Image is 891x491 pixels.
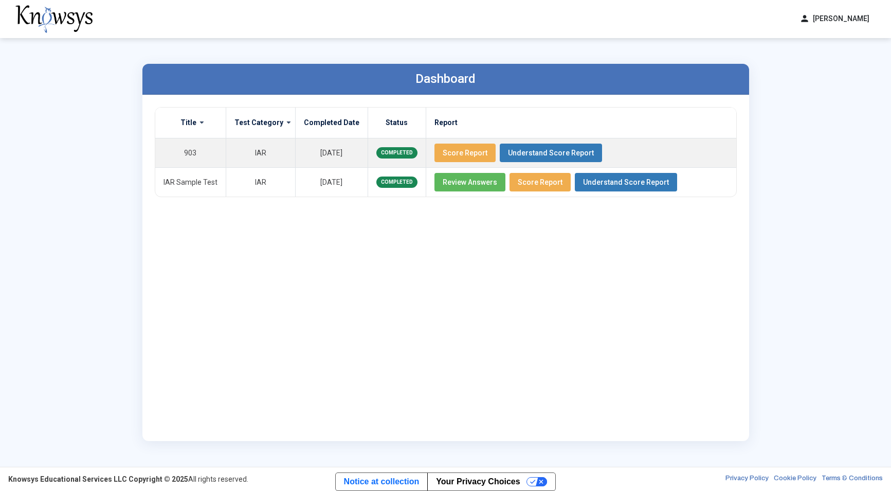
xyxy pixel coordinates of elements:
[500,144,602,162] button: Understand Score Report
[226,138,295,167] td: IAR
[376,147,417,159] span: COMPLETED
[583,178,669,186] span: Understand Score Report
[774,474,816,484] a: Cookie Policy
[15,5,93,33] img: knowsys-logo.png
[368,108,426,138] th: Status
[426,108,736,138] th: Report
[518,178,562,186] span: Score Report
[434,173,505,191] button: Review Answers
[510,173,571,191] button: Score Report
[304,118,359,127] label: Completed Date
[508,149,594,157] span: Understand Score Report
[793,10,876,27] button: person[PERSON_NAME]
[434,144,496,162] button: Score Report
[725,474,769,484] a: Privacy Policy
[226,167,295,197] td: IAR
[336,473,428,490] a: Notice at collection
[443,149,487,157] span: Score Report
[295,167,368,197] td: [DATE]
[799,13,810,24] span: person
[8,475,188,483] strong: Knowsys Educational Services LLC Copyright © 2025
[180,118,196,127] label: Title
[295,138,368,167] td: [DATE]
[8,474,248,484] div: All rights reserved.
[822,474,883,484] a: Terms & Conditions
[443,178,497,186] span: Review Answers
[575,173,677,191] button: Understand Score Report
[415,72,476,86] label: Dashboard
[427,473,555,490] button: Your Privacy Choices
[376,177,417,188] span: COMPLETED
[155,167,226,197] td: IAR Sample Test
[155,138,226,167] td: 903
[234,118,283,127] label: Test Category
